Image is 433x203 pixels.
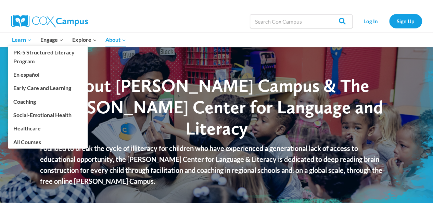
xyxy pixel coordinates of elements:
[8,33,130,47] nav: Primary Navigation
[356,14,422,28] nav: Secondary Navigation
[250,14,353,28] input: Search Cox Campus
[68,33,101,47] button: Child menu of Explore
[8,68,88,81] a: En español
[8,33,36,47] button: Child menu of Learn
[8,135,88,148] a: All Courses
[40,143,393,187] p: Founded to break the cycle of illiteracy for children who have experienced a generational lack of...
[8,95,88,108] a: Coaching
[8,109,88,122] a: Social-Emotional Health
[8,46,88,68] a: PK-5 Structured Literacy Program
[50,75,383,139] span: About [PERSON_NAME] Campus & The [PERSON_NAME] Center for Language and Literacy
[8,122,88,135] a: Healthcare
[356,14,386,28] a: Log In
[389,14,422,28] a: Sign Up
[36,33,68,47] button: Child menu of Engage
[101,33,130,47] button: Child menu of About
[11,15,88,27] img: Cox Campus
[8,81,88,94] a: Early Care and Learning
